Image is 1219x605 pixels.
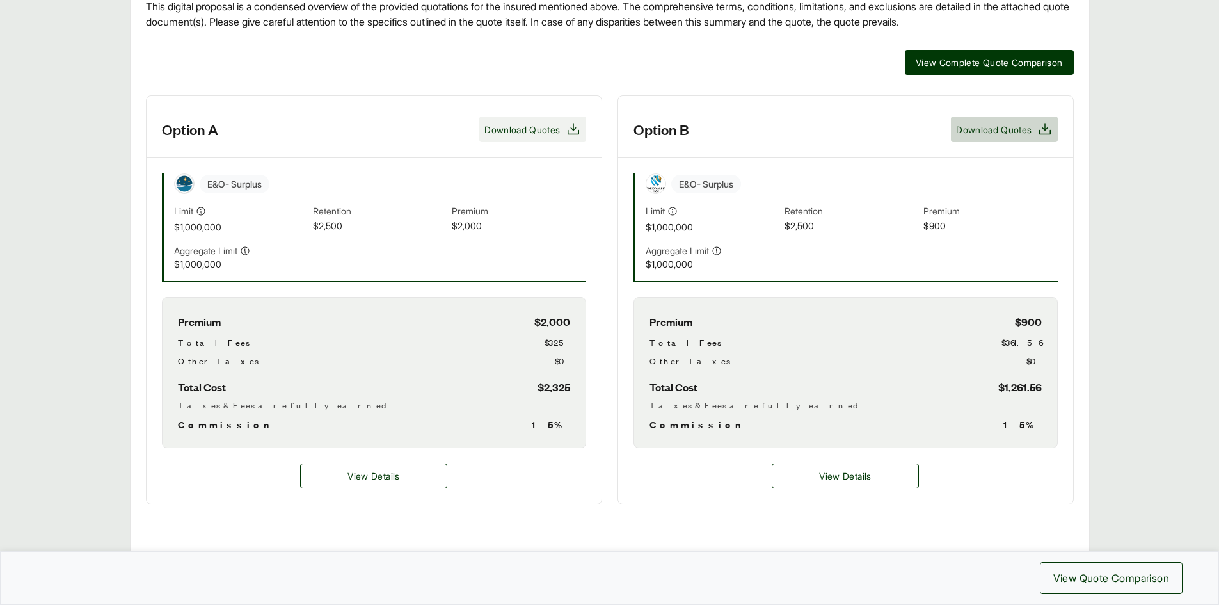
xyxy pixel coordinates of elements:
[785,204,918,219] span: Retention
[671,175,741,193] span: E&O - Surplus
[479,117,586,142] button: Download Quotes
[162,120,218,139] h3: Option A
[646,204,665,218] span: Limit
[772,464,919,488] button: View Details
[819,469,871,483] span: View Details
[534,313,570,330] span: $2,000
[649,335,721,349] span: Total Fees
[545,335,570,349] span: $325
[178,417,275,432] span: Commission
[313,219,447,234] span: $2,500
[772,464,919,488] a: Option B details
[174,220,308,234] span: $1,000,000
[347,469,399,483] span: View Details
[1001,335,1042,349] span: $361.56
[538,378,570,396] span: $2,325
[646,244,709,257] span: Aggregate Limit
[1040,562,1183,594] button: View Quote Comparison
[923,219,1057,234] span: $900
[178,313,221,330] span: Premium
[905,50,1074,75] button: View Complete Quote Comparison
[452,219,586,234] span: $2,000
[1003,417,1042,432] span: 15 %
[649,378,697,396] span: Total Cost
[452,204,586,219] span: Premium
[649,398,1042,412] div: Taxes & Fees are fully earned.
[646,174,665,193] img: Tokio Marine
[633,120,689,139] h3: Option B
[555,354,570,367] span: $0
[1053,570,1169,586] span: View Quote Comparison
[300,464,447,488] button: View Details
[178,398,570,412] div: Taxes & Fees are fully earned.
[916,56,1063,69] span: View Complete Quote Comparison
[174,204,193,218] span: Limit
[646,220,779,234] span: $1,000,000
[313,204,447,219] span: Retention
[1015,313,1042,330] span: $900
[174,244,237,257] span: Aggregate Limit
[1026,354,1042,367] span: $0
[998,378,1042,396] span: $1,261.56
[532,417,570,432] span: 15 %
[951,117,1057,142] button: Download Quotes
[649,417,747,432] span: Commission
[178,335,250,349] span: Total Fees
[484,123,560,136] span: Download Quotes
[200,175,269,193] span: E&O - Surplus
[300,464,447,488] a: Option A details
[956,123,1032,136] span: Download Quotes
[178,354,259,367] span: Other Taxes
[646,257,779,271] span: $1,000,000
[923,204,1057,219] span: Premium
[649,354,730,367] span: Other Taxes
[174,257,308,271] span: $1,000,000
[649,313,692,330] span: Premium
[178,378,226,396] span: Total Cost
[175,174,194,193] img: Vela Insurance
[785,219,918,234] span: $2,500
